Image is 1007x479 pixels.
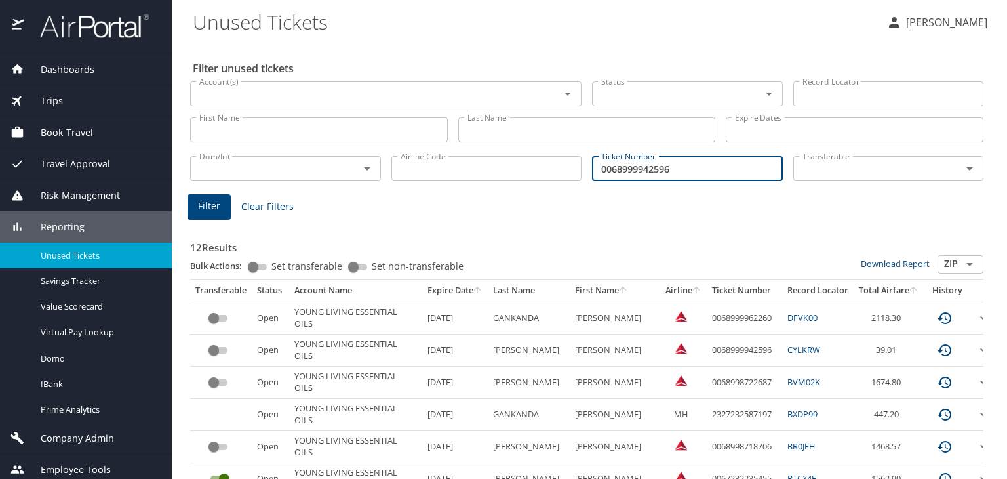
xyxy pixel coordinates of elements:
th: Account Name [289,280,422,302]
td: [DATE] [422,302,488,334]
p: Bulk Actions: [190,260,252,272]
span: Risk Management [24,188,120,203]
td: Open [252,431,289,463]
span: Company Admin [24,431,114,446]
a: BVM02K [787,376,820,388]
span: Value Scorecard [41,301,156,313]
span: Reporting [24,220,85,234]
button: expand row [976,407,992,423]
span: Filter [198,198,220,215]
td: [DATE] [422,399,488,431]
button: Open [960,159,979,178]
div: Transferable [195,285,247,297]
h1: Unused Tickets [193,1,876,42]
span: Clear Filters [241,199,294,215]
td: [PERSON_NAME] [570,302,660,334]
td: 0068999942596 [707,335,782,367]
button: [PERSON_NAME] [881,10,993,34]
td: [PERSON_NAME] [570,431,660,463]
td: Open [252,302,289,334]
span: MH [674,408,688,420]
th: Airline [660,280,707,302]
button: Open [760,85,778,103]
span: Trips [24,94,63,108]
img: icon-airportal.png [12,13,26,39]
span: Domo [41,352,156,365]
span: Employee Tools [24,463,111,477]
span: Travel Approval [24,157,110,171]
th: Record Locator [782,280,854,302]
td: [PERSON_NAME] [570,335,660,367]
td: YOUNG LIVING ESSENTIAL OILS [289,367,422,399]
span: Prime Analytics [41,404,156,416]
td: Open [252,335,289,367]
img: Delta Airlines [675,438,688,451]
td: Open [252,367,289,399]
td: [DATE] [422,431,488,463]
td: GANKANDA [488,399,570,431]
td: 0068998722687 [707,367,782,399]
img: Delta Airlines [675,374,688,387]
img: Delta Airlines [675,310,688,323]
button: expand row [976,439,992,455]
button: Open [960,255,979,274]
td: 39.01 [854,335,924,367]
th: Last Name [488,280,570,302]
td: 2118.30 [854,302,924,334]
td: [PERSON_NAME] [570,367,660,399]
th: Status [252,280,289,302]
td: 1468.57 [854,431,924,463]
button: sort [619,287,628,295]
h2: Filter unused tickets [193,58,986,79]
td: Open [252,399,289,431]
a: CYLKRW [787,344,820,356]
button: sort [909,287,918,295]
td: [PERSON_NAME] [488,335,570,367]
td: 1674.80 [854,367,924,399]
td: YOUNG LIVING ESSENTIAL OILS [289,302,422,334]
a: DFVK00 [787,312,818,323]
span: Book Travel [24,125,93,140]
button: sort [692,287,701,295]
span: Savings Tracker [41,275,156,287]
th: Ticket Number [707,280,782,302]
span: Set non-transferable [372,262,464,271]
td: 2327232587197 [707,399,782,431]
a: BXDP99 [787,408,818,420]
td: 0068999962260 [707,302,782,334]
td: YOUNG LIVING ESSENTIAL OILS [289,335,422,367]
button: expand row [976,375,992,390]
span: Virtual Pay Lookup [41,326,156,339]
td: [PERSON_NAME] [488,431,570,463]
p: [PERSON_NAME] [902,14,987,30]
td: [PERSON_NAME] [570,399,660,431]
button: Filter [188,194,231,220]
td: [DATE] [422,335,488,367]
a: BR0JFH [787,440,815,452]
th: History [924,280,971,302]
th: Expire Date [422,280,488,302]
img: airportal-logo.png [26,13,149,39]
th: Total Airfare [854,280,924,302]
td: GANKANDA [488,302,570,334]
span: Unused Tickets [41,249,156,262]
button: expand row [976,310,992,326]
td: [DATE] [422,367,488,399]
td: 447.20 [854,399,924,431]
button: Open [358,159,376,178]
button: Clear Filters [236,195,299,219]
span: IBank [41,378,156,390]
td: 0068998718706 [707,431,782,463]
td: YOUNG LIVING ESSENTIAL OILS [289,399,422,431]
h3: 12 Results [190,232,983,255]
button: Open [559,85,577,103]
td: [PERSON_NAME] [488,367,570,399]
td: YOUNG LIVING ESSENTIAL OILS [289,431,422,463]
button: sort [473,287,483,295]
a: Download Report [861,258,930,270]
span: Set transferable [271,262,342,271]
button: expand row [976,343,992,358]
span: Dashboards [24,62,94,77]
th: First Name [570,280,660,302]
img: Delta Airlines [675,342,688,355]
